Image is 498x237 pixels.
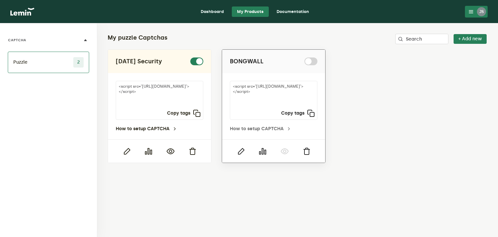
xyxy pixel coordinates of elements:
[196,6,229,17] a: Dashboard
[232,6,269,17] a: My Products
[477,7,486,16] div: JS
[73,57,84,68] span: 2
[395,34,448,44] input: Search
[116,57,162,65] h2: [DATE] Security
[8,52,89,73] li: Puzzle
[10,8,34,16] img: logo
[116,126,177,131] a: How to setup CAPTCHA
[465,6,488,18] button: JS
[230,126,291,131] a: How to setup CAPTCHA
[108,34,168,42] h2: My puzzle Captchas
[271,6,314,17] a: Documentation
[8,29,89,52] button: CAPTCHA
[454,34,487,44] button: + Add new
[281,109,315,117] button: Copy tags
[8,38,26,43] label: CAPTCHA
[230,57,264,65] h2: BONGWALL
[167,109,201,117] button: Copy tags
